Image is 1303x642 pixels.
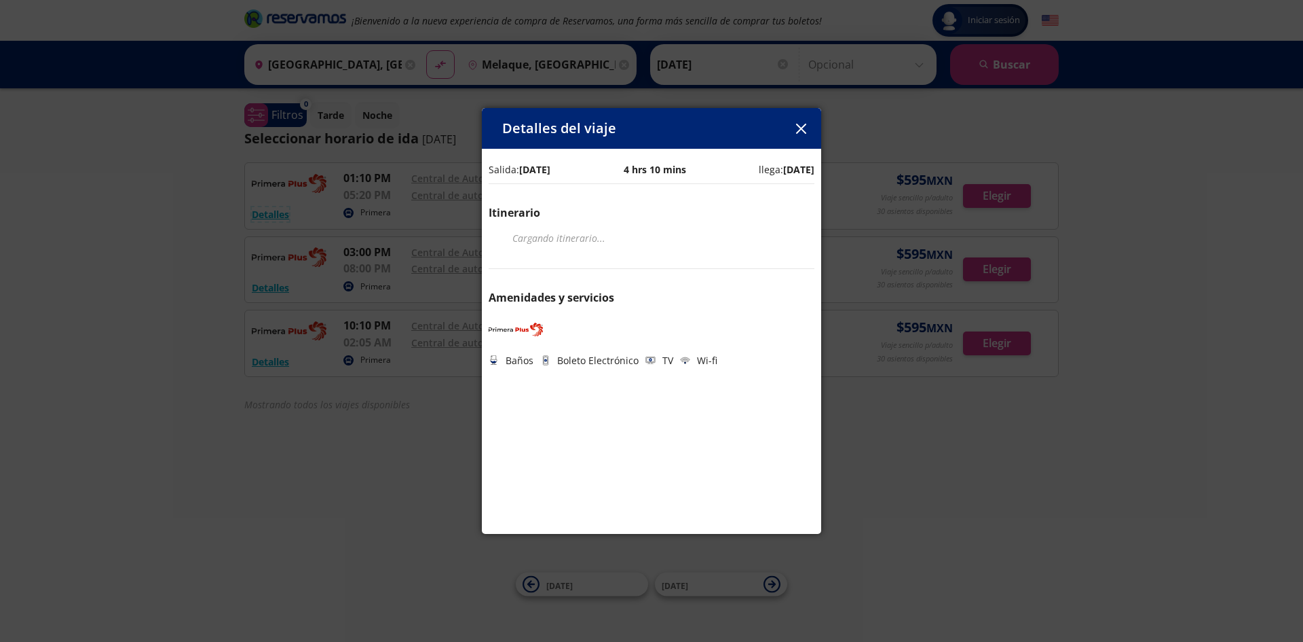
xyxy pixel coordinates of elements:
p: Boleto Electrónico [557,353,639,368]
em: Cargando itinerario ... [512,232,605,245]
p: 4 hrs 10 mins [624,162,686,177]
p: Baños [506,353,533,368]
p: Amenidades y servicios [489,289,814,306]
p: Itinerario [489,204,814,221]
img: PRIMERA PLUS [489,319,543,340]
p: Salida: [489,162,550,177]
p: TV [662,353,673,368]
p: llega: [759,162,814,177]
b: [DATE] [519,163,550,176]
p: Detalles del viaje [502,118,616,139]
b: [DATE] [783,163,814,176]
p: Wi-fi [697,353,717,368]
